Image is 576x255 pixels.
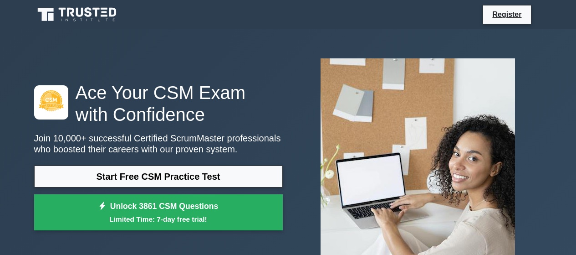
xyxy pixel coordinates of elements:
[487,9,527,20] a: Register
[46,214,271,224] small: Limited Time: 7-day free trial!
[34,166,283,187] a: Start Free CSM Practice Test
[34,133,283,155] p: Join 10,000+ successful Certified ScrumMaster professionals who boosted their careers with our pr...
[34,82,283,125] h1: Ace Your CSM Exam with Confidence
[34,194,283,231] a: Unlock 3861 CSM QuestionsLimited Time: 7-day free trial!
